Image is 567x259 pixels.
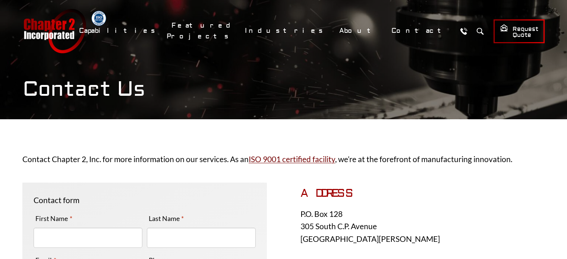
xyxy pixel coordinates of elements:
[34,194,256,206] p: Contact form
[494,19,545,43] a: Request Quote
[240,23,331,39] a: Industries
[22,153,545,165] p: Contact Chapter 2, Inc. for more information on our services. As an , we’re at the forefront of m...
[334,23,383,39] a: About
[147,212,186,224] label: Last Name
[473,24,487,38] button: Search
[74,23,163,39] a: Capabilities
[500,24,538,39] span: Request Quote
[23,9,86,53] a: Chapter 2 Incorporated
[457,24,471,38] a: Call Us
[34,212,74,224] label: First Name
[249,154,335,164] a: ISO 9001 certified facility
[23,77,545,102] h1: Contact Us
[167,18,236,44] a: Featured Projects
[300,208,545,245] p: P.O. Box 128 305 South C.P. Avenue [GEOGRAPHIC_DATA][PERSON_NAME]
[387,23,453,39] a: Contact
[300,187,545,200] h3: ADDRESS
